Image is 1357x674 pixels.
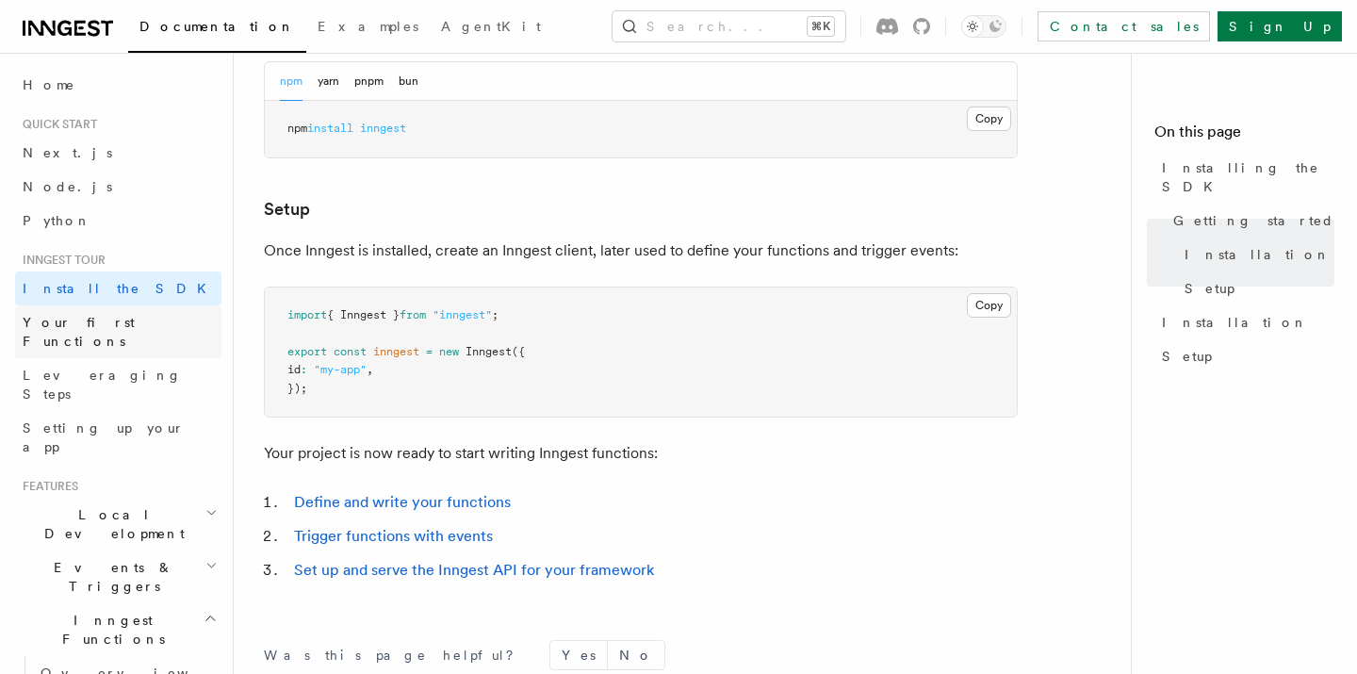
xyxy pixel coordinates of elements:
button: pnpm [354,62,384,101]
span: Home [23,75,75,94]
a: Setting up your app [15,411,221,464]
span: , [367,363,373,376]
a: Trigger functions with events [294,527,493,545]
span: Setup [1162,347,1212,366]
a: Installation [1177,238,1334,271]
span: ; [492,308,499,321]
a: AgentKit [430,6,552,51]
a: Installing the SDK [1154,151,1334,204]
span: Setting up your app [23,420,185,454]
span: Python [23,213,91,228]
span: Inngest tour [15,253,106,268]
button: npm [280,62,302,101]
span: Local Development [15,505,205,543]
a: Examples [306,6,430,51]
span: AgentKit [441,19,541,34]
a: Home [15,68,221,102]
button: Inngest Functions [15,603,221,656]
button: yarn [318,62,339,101]
a: Contact sales [1038,11,1210,41]
button: bun [399,62,418,101]
span: : [301,363,307,376]
button: Local Development [15,498,221,551]
p: Your project is now ready to start writing Inngest functions: [264,440,1018,467]
span: Leveraging Steps [23,368,182,402]
span: Your first Functions [23,315,135,349]
span: Installation [1162,313,1308,332]
a: Getting started [1166,204,1334,238]
span: Install the SDK [23,281,218,296]
span: npm [287,122,307,135]
a: Define and write your functions [294,493,511,511]
kbd: ⌘K [808,17,834,36]
span: export [287,345,327,358]
span: Node.js [23,179,112,194]
span: Setup [1185,279,1234,298]
span: }); [287,382,307,395]
span: Installing the SDK [1162,158,1334,196]
span: Quick start [15,117,97,132]
a: Node.js [15,170,221,204]
span: Examples [318,19,418,34]
a: Setup [264,196,310,222]
button: No [608,641,664,669]
a: Setup [1177,271,1334,305]
span: new [439,345,459,358]
a: Next.js [15,136,221,170]
button: Copy [967,107,1011,131]
span: inngest [360,122,406,135]
p: Once Inngest is installed, create an Inngest client, later used to define your functions and trig... [264,238,1018,264]
span: Inngest Functions [15,611,204,649]
a: Python [15,204,221,238]
p: Was this page helpful? [264,646,527,665]
span: install [307,122,353,135]
span: const [334,345,367,358]
span: Documentation [139,19,295,34]
button: Events & Triggers [15,551,221,603]
h4: On this page [1154,121,1334,151]
a: Set up and serve the Inngest API for your framework [294,561,654,579]
span: "my-app" [314,363,367,376]
a: Setup [1154,339,1334,373]
a: Install the SDK [15,271,221,305]
span: Events & Triggers [15,558,205,596]
span: ({ [512,345,525,358]
span: = [426,345,433,358]
span: id [287,363,301,376]
span: Features [15,479,78,494]
span: from [400,308,426,321]
span: Installation [1185,245,1331,264]
span: import [287,308,327,321]
button: Search...⌘K [613,11,845,41]
span: "inngest" [433,308,492,321]
a: Your first Functions [15,305,221,358]
button: Yes [550,641,607,669]
span: Inngest [466,345,512,358]
a: Leveraging Steps [15,358,221,411]
a: Installation [1154,305,1334,339]
span: Next.js [23,145,112,160]
a: Documentation [128,6,306,53]
a: Sign Up [1218,11,1342,41]
span: Getting started [1173,211,1334,230]
button: Toggle dark mode [961,15,1006,38]
span: { Inngest } [327,308,400,321]
button: Copy [967,293,1011,318]
span: inngest [373,345,419,358]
